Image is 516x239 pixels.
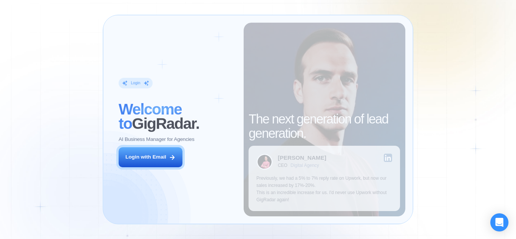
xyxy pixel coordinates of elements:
span: Welcome to [119,101,182,133]
div: [PERSON_NAME] [278,155,326,160]
div: Digital Agency [290,163,319,168]
div: Open Intercom Messenger [490,213,508,231]
p: AI Business Manager for Agencies [119,136,194,143]
div: Login [131,80,140,86]
h2: ‍ GigRadar. [119,103,236,131]
button: Login with Email [119,147,182,167]
div: CEO [278,163,287,168]
h2: The next generation of lead generation. [249,112,400,140]
p: Previously, we had a 5% to 7% reply rate on Upwork, but now our sales increased by 17%-20%. This ... [256,175,392,203]
div: Login with Email [125,154,166,161]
